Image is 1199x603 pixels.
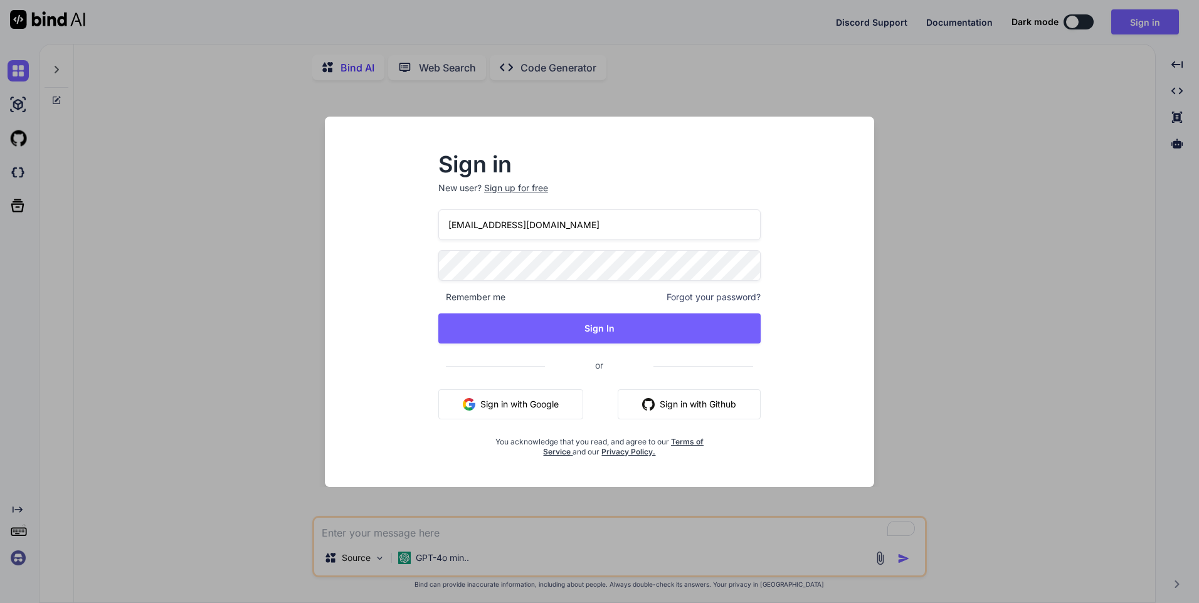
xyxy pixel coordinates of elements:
[618,389,761,419] button: Sign in with Github
[543,437,704,456] a: Terms of Service
[438,182,761,209] p: New user?
[601,447,655,456] a: Privacy Policy.
[667,291,761,303] span: Forgot your password?
[492,429,707,457] div: You acknowledge that you read, and agree to our and our
[438,313,761,343] button: Sign In
[545,350,653,380] span: or
[438,389,583,419] button: Sign in with Google
[642,398,655,411] img: github
[438,209,761,240] input: Login or Email
[484,182,548,194] div: Sign up for free
[438,154,761,174] h2: Sign in
[438,291,505,303] span: Remember me
[463,398,475,411] img: google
